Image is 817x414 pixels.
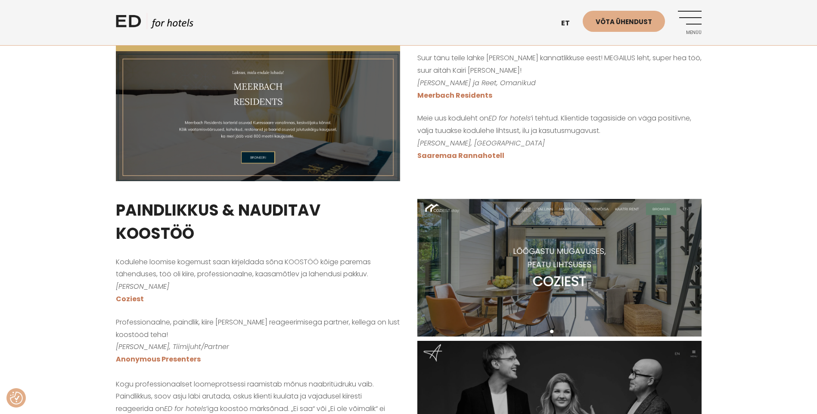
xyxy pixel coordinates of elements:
em: ED for hotels [488,113,531,123]
a: et [557,13,583,34]
a: Coziest [116,294,144,304]
a: Meerbach Residents [417,90,492,100]
a: Anonymous Presenters [116,354,201,364]
em: [PERSON_NAME] ja Reet, Omanikud [417,78,536,88]
img: Veebilehe kujundus ja arendus kiirelt ja õiglase hinnaga. [116,18,400,181]
em: [PERSON_NAME], [GEOGRAPHIC_DATA] [417,138,545,148]
a: Saaremaa Rannahotell [417,151,504,161]
em: [PERSON_NAME] [116,281,169,291]
a: Menüü [678,11,702,34]
p: Meie uus koduleht on ’i tehtud. Klientide tagasiside on väga positiivne, välja tuuakse kodulehe l... [417,112,702,174]
a: ED HOTELS [116,13,193,34]
button: Nõusolekueelistused [10,392,23,405]
em: ED for hotels [164,404,206,414]
h3: PAINDLIKKUS & NAUDITAV KOOSTÖÖ [116,199,400,245]
p: Suur tänu teile lahke [PERSON_NAME] kannatlikkuse eest! MEGAILUS leht, super hea töö, suur aitäh ... [417,52,702,102]
span: Menüü [678,30,702,35]
img: Revisit consent button [10,392,23,405]
p: Kodulehe loomise kogemust saan kirjeldada sõna KOOSTÖÖ kõige paremas tähenduses, töö oli kiire, p... [116,256,400,306]
a: Võta ühendust [583,11,665,32]
em: [PERSON_NAME], Tiimijuht/Partner [116,342,229,352]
